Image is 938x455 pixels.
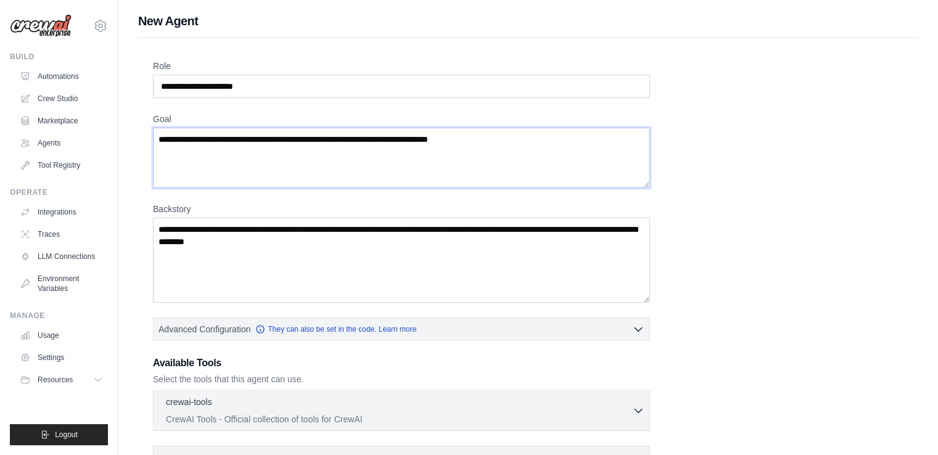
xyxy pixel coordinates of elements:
div: Operate [10,187,108,197]
label: Role [153,60,650,72]
p: CrewAI Tools - Official collection of tools for CrewAI [166,413,632,425]
p: Select the tools that this agent can use. [153,373,650,385]
label: Goal [153,113,650,125]
a: Settings [15,348,108,367]
p: crewai-tools [166,396,212,408]
h3: Available Tools [153,356,650,371]
a: They can also be set in the code. Learn more [255,324,416,334]
a: Crew Studio [15,89,108,109]
button: Logout [10,424,108,445]
span: Advanced Configuration [158,323,250,335]
button: Resources [15,370,108,390]
button: Advanced Configuration They can also be set in the code. Learn more [154,318,649,340]
span: Logout [55,430,78,440]
a: Integrations [15,202,108,222]
button: crewai-tools CrewAI Tools - Official collection of tools for CrewAI [158,396,644,425]
a: Environment Variables [15,269,108,298]
span: Resources [38,375,73,385]
div: Build [10,52,108,62]
h1: New Agent [138,12,918,30]
a: Marketplace [15,111,108,131]
div: Manage [10,311,108,321]
a: LLM Connections [15,247,108,266]
a: Tool Registry [15,155,108,175]
a: Traces [15,224,108,244]
label: Backstory [153,203,650,215]
img: Logo [10,14,72,38]
a: Usage [15,326,108,345]
a: Agents [15,133,108,153]
a: Automations [15,67,108,86]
